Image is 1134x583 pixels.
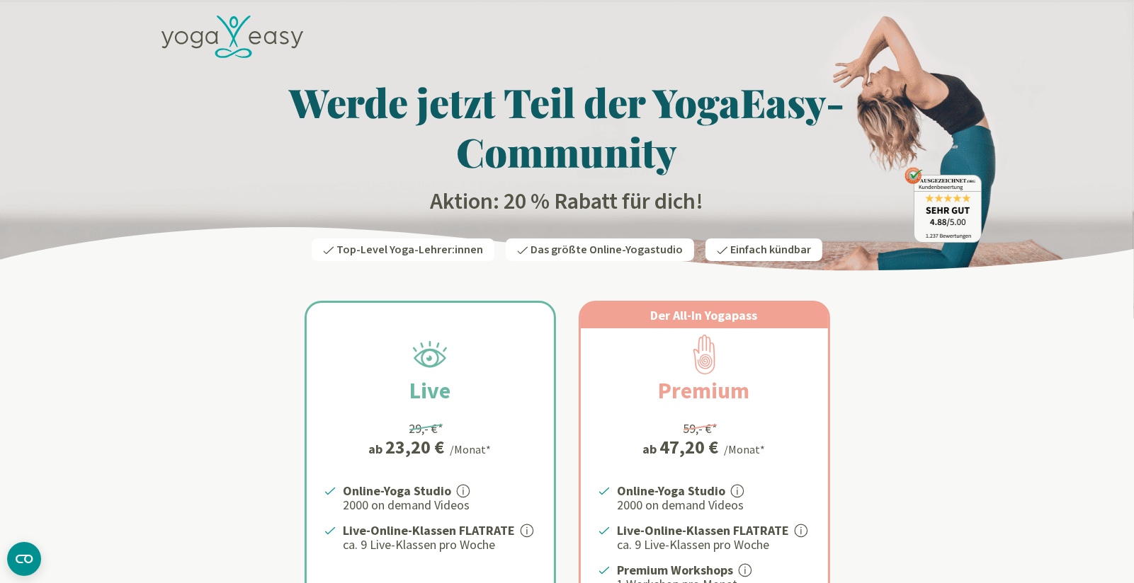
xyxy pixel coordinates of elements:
[531,242,683,258] span: Das größte Online-Yogastudio
[725,441,766,458] div: /Monat*
[344,536,537,553] p: ca. 9 Live-Klassen pro Woche
[450,441,492,458] div: /Monat*
[153,77,982,176] h1: Werde jetzt Teil der YogaEasy-Community
[660,438,719,456] div: 47,20 €
[344,483,452,499] strong: Online-Yoga Studio
[386,438,445,456] div: 23,20 €
[651,307,758,323] span: Der All-In Yogapass
[905,167,982,243] img: ausgezeichnet_badge.png
[730,242,811,258] span: Einfach kündbar
[409,419,444,438] div: 29,- €*
[684,419,718,438] div: 59,- €*
[618,562,734,578] strong: Premium Workshops
[7,542,41,576] button: CMP-Widget öffnen
[336,242,483,258] span: Top-Level Yoga-Lehrer:innen
[344,497,537,514] p: 2000 on demand Videos
[625,374,784,408] h2: Premium
[618,497,811,514] p: 2000 on demand Videos
[375,374,484,408] h2: Live
[618,483,726,499] strong: Online-Yoga Studio
[618,536,811,553] p: ca. 9 Live-Klassen pro Woche
[618,522,790,538] strong: Live-Online-Klassen FLATRATE
[153,187,982,216] h2: Aktion: 20 % Rabatt für dich!
[344,522,516,538] strong: Live-Online-Klassen FLATRATE
[369,439,386,458] span: ab
[643,439,660,458] span: ab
